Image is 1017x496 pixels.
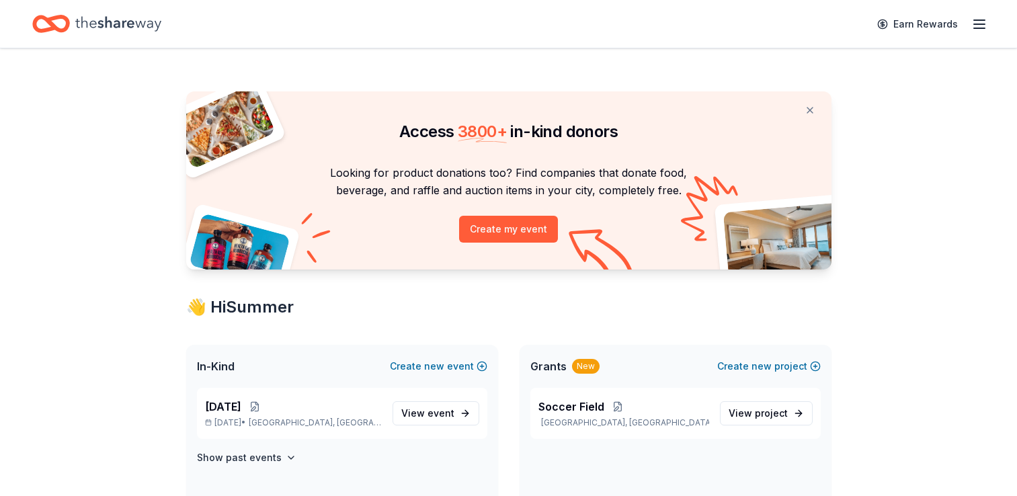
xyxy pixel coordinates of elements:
[205,399,241,415] span: [DATE]
[717,358,821,374] button: Createnewproject
[197,450,296,466] button: Show past events
[755,407,788,419] span: project
[729,405,788,421] span: View
[428,407,454,419] span: event
[458,122,507,141] span: 3800 +
[720,401,813,425] a: View project
[401,405,454,421] span: View
[202,164,815,200] p: Looking for product donations too? Find companies that donate food, beverage, and raffle and auct...
[459,216,558,243] button: Create my event
[32,8,161,40] a: Home
[249,417,381,428] span: [GEOGRAPHIC_DATA], [GEOGRAPHIC_DATA]
[197,450,282,466] h4: Show past events
[530,358,567,374] span: Grants
[538,399,604,415] span: Soccer Field
[171,83,276,169] img: Pizza
[197,358,235,374] span: In-Kind
[869,12,966,36] a: Earn Rewards
[538,417,709,428] p: [GEOGRAPHIC_DATA], [GEOGRAPHIC_DATA]
[393,401,479,425] a: View event
[424,358,444,374] span: new
[569,229,636,280] img: Curvy arrow
[751,358,772,374] span: new
[572,359,600,374] div: New
[390,358,487,374] button: Createnewevent
[205,417,382,428] p: [DATE] •
[186,296,831,318] div: 👋 Hi Summer
[399,122,618,141] span: Access in-kind donors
